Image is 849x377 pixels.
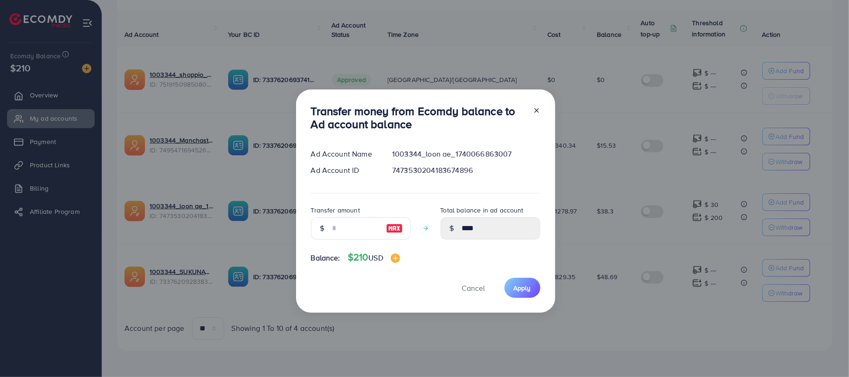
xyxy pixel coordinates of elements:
[348,252,400,263] h4: $210
[311,104,525,131] h3: Transfer money from Ecomdy balance to Ad account balance
[385,149,547,159] div: 1003344_loon ae_1740066863007
[391,254,400,263] img: image
[304,149,385,159] div: Ad Account Name
[441,206,524,215] label: Total balance in ad account
[386,223,403,234] img: image
[304,165,385,176] div: Ad Account ID
[368,253,383,263] span: USD
[462,283,485,293] span: Cancel
[514,283,531,293] span: Apply
[311,253,340,263] span: Balance:
[504,278,540,298] button: Apply
[450,278,497,298] button: Cancel
[809,335,842,370] iframe: Chat
[311,206,360,215] label: Transfer amount
[385,165,547,176] div: 7473530204183674896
